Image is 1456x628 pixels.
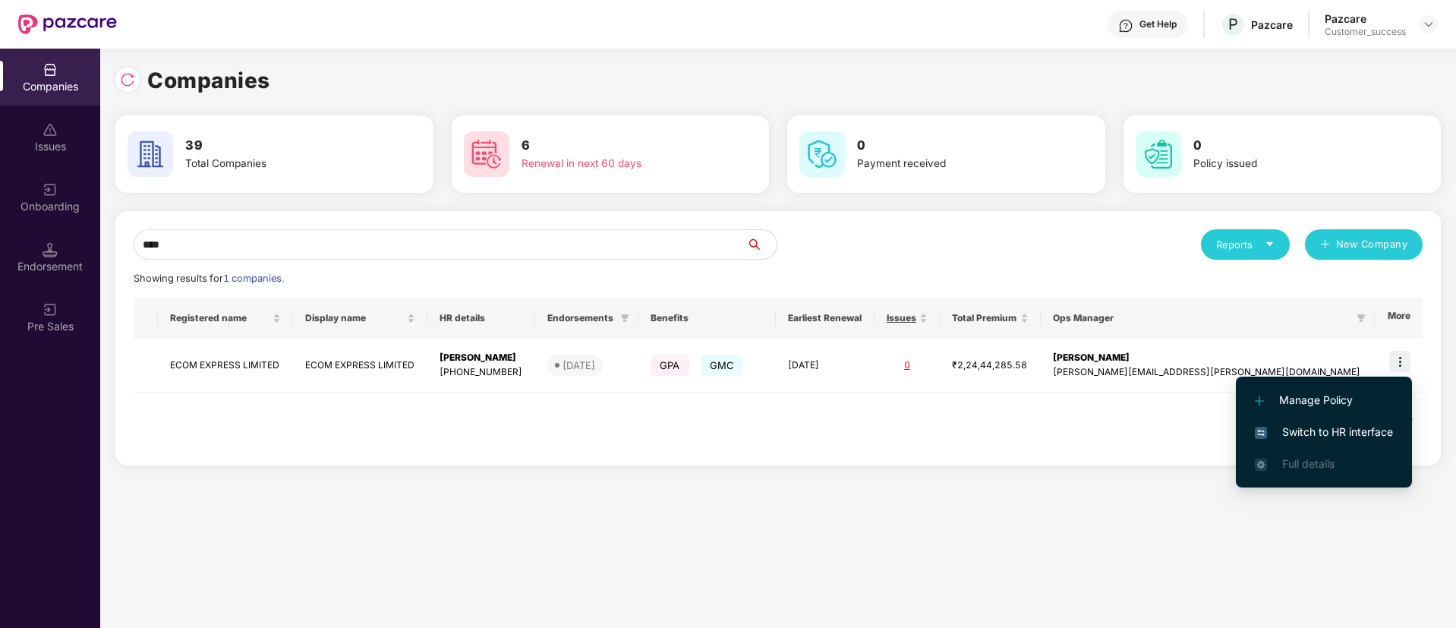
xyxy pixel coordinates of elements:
span: caret-down [1265,239,1275,249]
td: ECOM EXPRESS LIMITED [293,339,427,393]
span: plus [1320,239,1330,251]
div: Pazcare [1251,17,1293,32]
img: svg+xml;base64,PHN2ZyB4bWxucz0iaHR0cDovL3d3dy53My5vcmcvMjAwMC9zdmciIHdpZHRoPSI2MCIgaGVpZ2h0PSI2MC... [799,131,845,177]
span: Manage Policy [1255,392,1393,409]
th: Registered name [158,298,292,339]
span: search [745,238,777,251]
img: svg+xml;base64,PHN2ZyB4bWxucz0iaHR0cDovL3d3dy53My5vcmcvMjAwMC9zdmciIHdpZHRoPSIxNi4zNjMiIGhlaWdodD... [1255,459,1267,471]
span: filter [1354,309,1369,327]
span: Endorsements [547,312,614,324]
th: HR details [427,298,535,339]
div: Customer_success [1325,26,1406,38]
span: GPA [651,355,689,376]
h1: Companies [147,64,270,97]
img: svg+xml;base64,PHN2ZyBpZD0iSXNzdWVzX2Rpc2FibGVkIiB4bWxucz0iaHR0cDovL3d3dy53My5vcmcvMjAwMC9zdmciIH... [43,122,58,137]
div: Policy issued [1193,156,1385,172]
div: [PHONE_NUMBER] [440,365,523,380]
img: svg+xml;base64,PHN2ZyB3aWR0aD0iMTQuNSIgaGVpZ2h0PSIxNC41IiB2aWV3Qm94PSIwIDAgMTYgMTYiIGZpbGw9Im5vbm... [43,242,58,257]
span: 1 companies. [223,273,284,284]
div: [PERSON_NAME][EMAIL_ADDRESS][PERSON_NAME][DOMAIN_NAME] [1053,365,1363,380]
img: svg+xml;base64,PHN2ZyB4bWxucz0iaHR0cDovL3d3dy53My5vcmcvMjAwMC9zdmciIHdpZHRoPSI2MCIgaGVpZ2h0PSI2MC... [464,131,509,177]
div: [PERSON_NAME] [440,351,523,365]
span: Ops Manager [1053,312,1350,324]
span: Issues [887,312,917,324]
span: Showing results for [134,273,284,284]
td: [DATE] [776,339,875,393]
th: Benefits [638,298,776,339]
div: Renewal in next 60 days [522,156,713,172]
img: svg+xml;base64,PHN2ZyB3aWR0aD0iMjAiIGhlaWdodD0iMjAiIHZpZXdCb3g9IjAgMCAyMCAyMCIgZmlsbD0ibm9uZSIgeG... [43,302,58,317]
img: svg+xml;base64,PHN2ZyBpZD0iSGVscC0zMngzMiIgeG1sbnM9Imh0dHA6Ly93d3cudzMub3JnLzIwMDAvc3ZnIiB3aWR0aD... [1118,18,1133,33]
img: svg+xml;base64,PHN2ZyB4bWxucz0iaHR0cDovL3d3dy53My5vcmcvMjAwMC9zdmciIHdpZHRoPSIxNiIgaGVpZ2h0PSIxNi... [1255,427,1267,439]
span: filter [617,309,632,327]
button: search [745,229,777,260]
span: Display name [305,312,404,324]
th: Total Premium [940,298,1041,339]
img: svg+xml;base64,PHN2ZyB4bWxucz0iaHR0cDovL3d3dy53My5vcmcvMjAwMC9zdmciIHdpZHRoPSI2MCIgaGVpZ2h0PSI2MC... [1136,131,1181,177]
th: More [1375,298,1423,339]
img: svg+xml;base64,PHN2ZyB4bWxucz0iaHR0cDovL3d3dy53My5vcmcvMjAwMC9zdmciIHdpZHRoPSIxMi4yMDEiIGhlaWdodD... [1255,396,1264,406]
th: Earliest Renewal [776,298,875,339]
span: Total Premium [952,312,1017,324]
span: GMC [701,355,744,376]
div: [PERSON_NAME] [1053,351,1363,365]
span: Full details [1282,457,1335,470]
div: 0 [887,358,928,373]
span: Registered name [170,312,269,324]
img: svg+xml;base64,PHN2ZyBpZD0iRHJvcGRvd24tMzJ4MzIiIHhtbG5zPSJodHRwOi8vd3d3LnczLm9yZy8yMDAwL3N2ZyIgd2... [1423,18,1435,30]
div: Total Companies [185,156,377,172]
span: New Company [1336,237,1408,252]
img: svg+xml;base64,PHN2ZyBpZD0iUmVsb2FkLTMyeDMyIiB4bWxucz0iaHR0cDovL3d3dy53My5vcmcvMjAwMC9zdmciIHdpZH... [120,72,135,87]
div: Reports [1216,237,1275,252]
div: Pazcare [1325,11,1406,26]
span: filter [1357,314,1366,323]
div: Get Help [1139,18,1177,30]
img: svg+xml;base64,PHN2ZyB4bWxucz0iaHR0cDovL3d3dy53My5vcmcvMjAwMC9zdmciIHdpZHRoPSI2MCIgaGVpZ2h0PSI2MC... [128,131,173,177]
th: Issues [875,298,941,339]
span: filter [620,314,629,323]
h3: 6 [522,136,713,156]
td: ECOM EXPRESS LIMITED [158,339,292,393]
div: [DATE] [563,358,595,373]
div: Payment received [857,156,1048,172]
img: icon [1389,351,1410,372]
img: svg+xml;base64,PHN2ZyB3aWR0aD0iMjAiIGhlaWdodD0iMjAiIHZpZXdCb3g9IjAgMCAyMCAyMCIgZmlsbD0ibm9uZSIgeG... [43,182,58,197]
img: svg+xml;base64,PHN2ZyBpZD0iQ29tcGFuaWVzIiB4bWxucz0iaHR0cDovL3d3dy53My5vcmcvMjAwMC9zdmciIHdpZHRoPS... [43,62,58,77]
h3: 39 [185,136,377,156]
h3: 0 [857,136,1048,156]
span: Switch to HR interface [1255,424,1393,440]
div: ₹2,24,44,285.58 [952,358,1029,373]
h3: 0 [1193,136,1385,156]
span: P [1228,15,1238,33]
button: plusNew Company [1305,229,1423,260]
th: Display name [293,298,427,339]
img: New Pazcare Logo [18,14,117,34]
